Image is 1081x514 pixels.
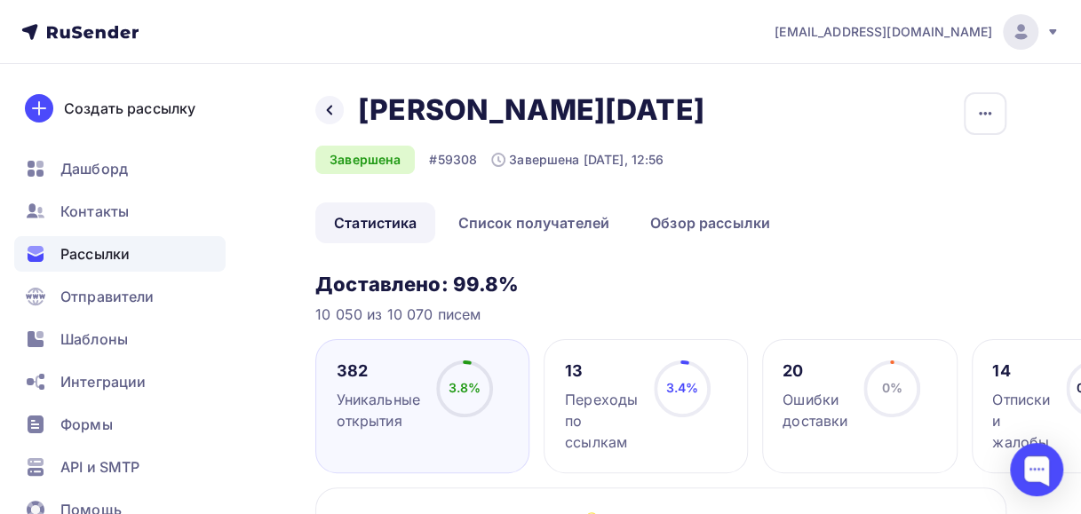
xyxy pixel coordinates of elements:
[14,236,226,272] a: Рассылки
[565,360,638,382] div: 13
[358,92,704,128] h2: [PERSON_NAME][DATE]
[14,407,226,442] a: Формы
[992,360,1050,382] div: 14
[315,202,435,243] a: Статистика
[60,328,128,350] span: Шаблоны
[14,151,226,186] a: Дашборд
[775,14,1060,50] a: [EMAIL_ADDRESS][DOMAIN_NAME]
[60,158,128,179] span: Дашборд
[14,321,226,357] a: Шаблоны
[666,380,699,395] span: 3.4%
[491,151,664,169] div: Завершена [DATE], 12:56
[60,414,113,435] span: Формы
[14,279,226,314] a: Отправители
[315,304,1006,325] div: 10 050 из 10 070 писем
[60,371,146,392] span: Интеграции
[64,98,195,119] div: Создать рассылку
[315,146,415,174] div: Завершена
[14,194,226,229] a: Контакты
[992,389,1050,453] div: Отписки и жалобы
[60,456,139,478] span: API и SMTP
[337,389,420,431] div: Уникальные открытия
[775,23,992,41] span: [EMAIL_ADDRESS][DOMAIN_NAME]
[565,389,638,453] div: Переходы по ссылкам
[315,272,1006,297] h3: Доставлено: 99.8%
[60,243,130,265] span: Рассылки
[439,202,628,243] a: Список получателей
[783,389,847,431] div: Ошибки доставки
[632,202,789,243] a: Обзор рассылки
[337,360,420,382] div: 382
[60,286,155,307] span: Отправители
[882,380,902,395] span: 0%
[783,360,847,382] div: 20
[449,380,481,395] span: 3.8%
[60,201,129,222] span: Контакты
[429,151,477,169] div: #59308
